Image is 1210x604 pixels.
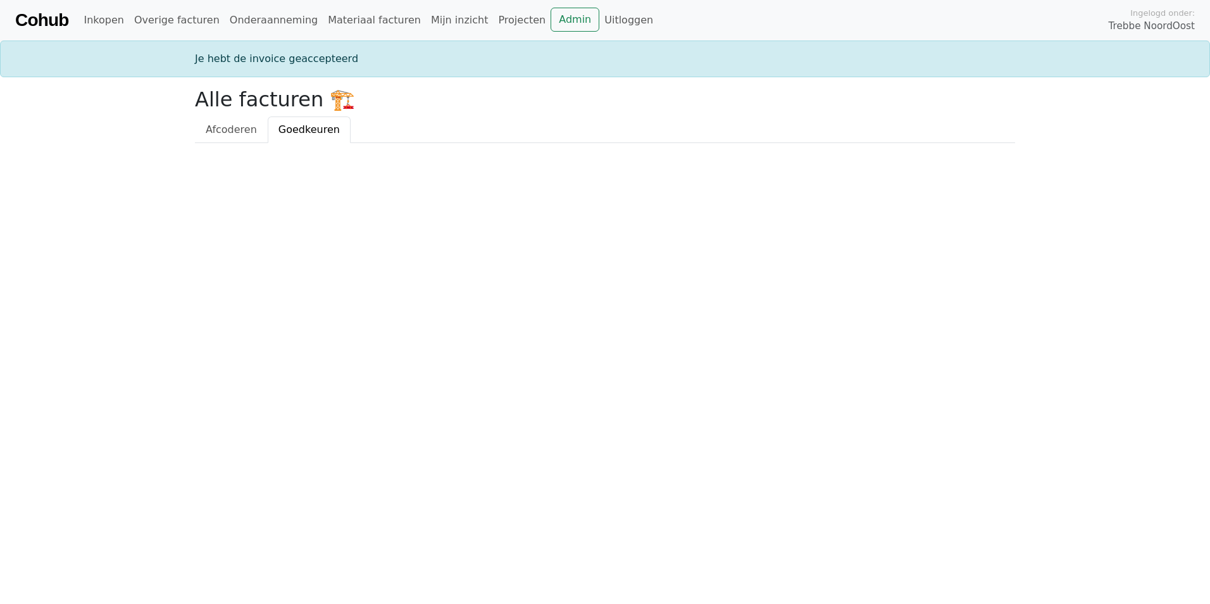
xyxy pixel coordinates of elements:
[78,8,128,33] a: Inkopen
[426,8,494,33] a: Mijn inzicht
[551,8,599,32] a: Admin
[493,8,551,33] a: Projecten
[206,123,257,135] span: Afcoderen
[195,87,1015,111] h2: Alle facturen 🏗️
[187,51,1023,66] div: Je hebt de invoice geaccepteerd
[225,8,323,33] a: Onderaanneming
[15,5,68,35] a: Cohub
[129,8,225,33] a: Overige facturen
[278,123,340,135] span: Goedkeuren
[268,116,351,143] a: Goedkeuren
[323,8,426,33] a: Materiaal facturen
[1130,7,1195,19] span: Ingelogd onder:
[1109,19,1195,34] span: Trebbe NoordOost
[599,8,658,33] a: Uitloggen
[195,116,268,143] a: Afcoderen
